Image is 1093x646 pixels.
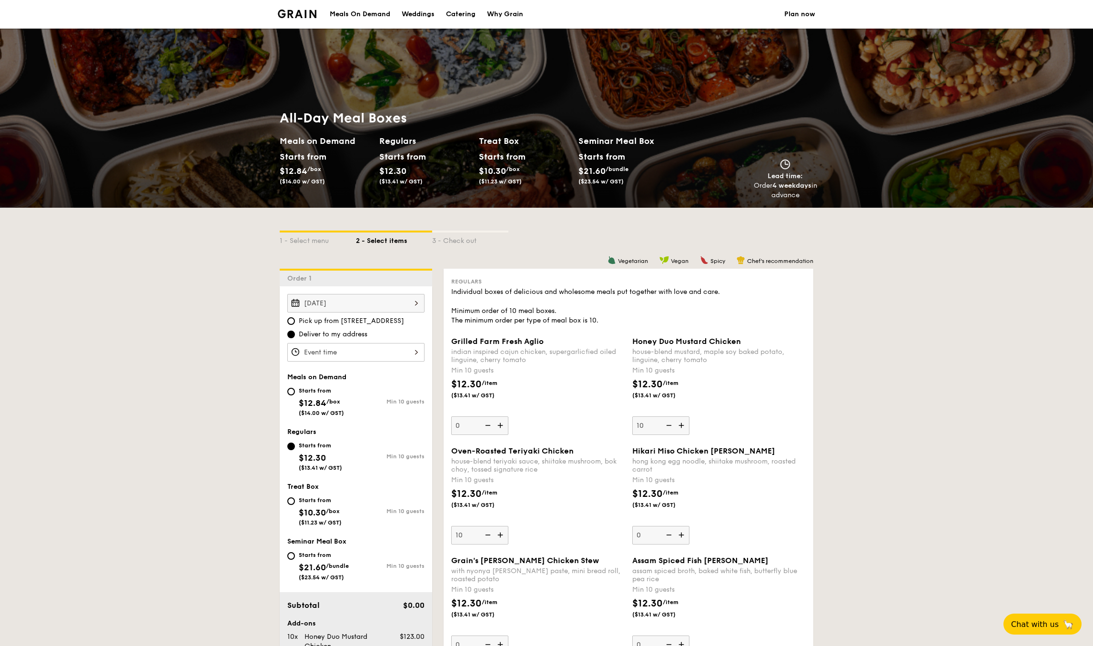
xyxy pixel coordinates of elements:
[578,134,678,148] h2: Seminar Meal Box
[747,258,813,264] span: Chef's recommendation
[482,599,497,606] span: /item
[494,526,508,544] img: icon-add.58712e84.svg
[280,178,325,185] span: ($14.00 w/ GST)
[287,343,425,362] input: Event time
[299,562,326,573] span: $21.60
[299,316,404,326] span: Pick up from [STREET_ADDRESS]
[287,331,295,338] input: Deliver to my address
[671,258,688,264] span: Vegan
[287,552,295,560] input: Starts from$21.60/bundle($23.54 w/ GST)Min 10 guests
[479,134,571,148] h2: Treat Box
[278,10,316,18] img: Grain
[356,563,425,569] div: Min 10 guests
[607,256,616,264] img: icon-vegetarian.fe4039eb.svg
[432,232,508,246] div: 3 - Check out
[632,446,775,455] span: Hikari Miso Chicken [PERSON_NAME]
[578,166,606,176] span: $21.60
[299,330,367,339] span: Deliver to my address
[506,166,520,172] span: /box
[632,556,769,565] span: Assam Spiced Fish [PERSON_NAME]
[287,483,319,491] span: Treat Box
[632,501,697,509] span: ($13.41 w/ GST)
[451,526,508,545] input: Oven-Roasted Teriyaki Chickenhouse-blend teriyaki sauce, shiitake mushroom, bok choy, tossed sign...
[451,556,599,565] span: Grain's [PERSON_NAME] Chicken Stew
[482,380,497,386] span: /item
[451,446,574,455] span: Oven-Roasted Teriyaki Chicken
[632,526,689,545] input: Hikari Miso Chicken [PERSON_NAME]hong kong egg noodle, shiitake mushroom, roasted carrotMin 10 gu...
[287,443,295,450] input: Starts from$12.30($13.41 w/ GST)Min 10 guests
[287,294,425,313] input: Event date
[280,134,372,148] h2: Meals on Demand
[632,392,697,399] span: ($13.41 w/ GST)
[307,166,321,172] span: /box
[280,110,678,127] h1: All-Day Meal Boxes
[700,256,708,264] img: icon-spicy.37a8142b.svg
[578,178,624,185] span: ($23.54 w/ GST)
[632,348,806,364] div: house-blend mustard, maple soy baked potato, linguine, cherry tomato
[379,150,422,164] div: Starts from
[287,317,295,325] input: Pick up from [STREET_ADDRESS]
[283,632,301,642] div: 10x
[482,489,497,496] span: /item
[663,599,678,606] span: /item
[606,166,628,172] span: /bundle
[451,287,806,325] div: Individual boxes of delicious and wholesome meals put together with love and care. Minimum order ...
[632,416,689,435] input: Honey Duo Mustard Chickenhouse-blend mustard, maple soy baked potato, linguine, cherry tomatoMin ...
[632,337,741,346] span: Honey Duo Mustard Chicken
[451,366,625,375] div: Min 10 guests
[451,278,482,285] span: Regulars
[479,150,521,164] div: Starts from
[287,373,346,381] span: Meals on Demand
[663,489,678,496] span: /item
[299,410,344,416] span: ($14.00 w/ GST)
[632,475,806,485] div: Min 10 guests
[379,178,423,185] span: ($13.41 w/ GST)
[326,398,340,405] span: /box
[737,256,745,264] img: icon-chef-hat.a58ddaea.svg
[379,134,471,148] h2: Regulars
[1011,620,1059,629] span: Chat with us
[1063,619,1074,630] span: 🦙
[356,508,425,515] div: Min 10 guests
[675,416,689,434] img: icon-add.58712e84.svg
[403,601,425,610] span: $0.00
[287,497,295,505] input: Starts from$10.30/box($11.23 w/ GST)Min 10 guests
[451,379,482,390] span: $12.30
[480,416,494,434] img: icon-reduce.1d2dbef1.svg
[326,508,340,515] span: /box
[659,256,669,264] img: icon-vegan.f8ff3823.svg
[287,388,295,395] input: Starts from$12.84/box($14.00 w/ GST)Min 10 guests
[479,178,522,185] span: ($11.23 w/ GST)
[451,488,482,500] span: $12.30
[632,366,806,375] div: Min 10 guests
[1003,614,1082,635] button: Chat with us🦙
[326,563,349,569] span: /bundle
[772,182,811,190] strong: 4 weekdays
[451,598,482,609] span: $12.30
[753,181,817,200] div: Order in advance
[299,519,342,526] span: ($11.23 w/ GST)
[618,258,648,264] span: Vegetarian
[451,501,516,509] span: ($13.41 w/ GST)
[494,416,508,434] img: icon-add.58712e84.svg
[287,274,315,283] span: Order 1
[675,526,689,544] img: icon-add.58712e84.svg
[632,379,663,390] span: $12.30
[451,475,625,485] div: Min 10 guests
[356,398,425,405] div: Min 10 guests
[632,457,806,474] div: hong kong egg noodle, shiitake mushroom, roasted carrot
[379,166,406,176] span: $12.30
[451,392,516,399] span: ($13.41 w/ GST)
[451,585,625,595] div: Min 10 guests
[451,348,625,364] div: indian inspired cajun chicken, supergarlicfied oiled linguine, cherry tomato
[287,601,320,610] span: Subtotal
[632,567,806,583] div: assam spiced broth, baked white fish, butterfly blue pea rice
[451,611,516,618] span: ($13.41 w/ GST)
[278,10,316,18] a: Logotype
[280,150,322,164] div: Starts from
[287,537,346,545] span: Seminar Meal Box
[663,380,678,386] span: /item
[451,337,544,346] span: Grilled Farm Fresh Aglio
[451,567,625,583] div: with nyonya [PERSON_NAME] paste, mini bread roll, roasted potato
[287,619,425,628] div: Add-ons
